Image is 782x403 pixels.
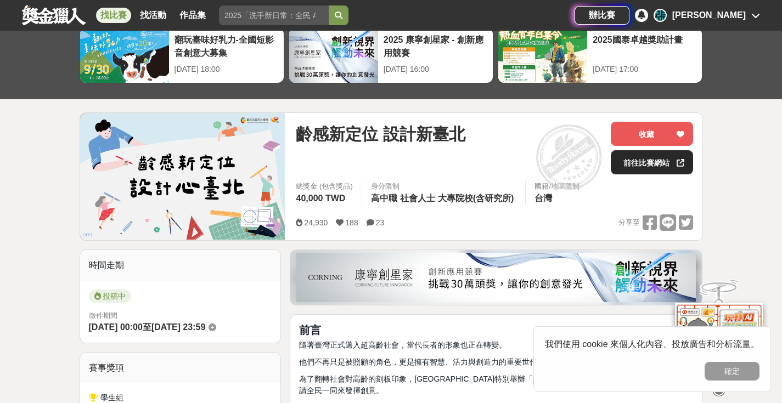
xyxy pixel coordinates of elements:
[593,33,696,58] div: 2025國泰卓越獎助計畫
[654,9,667,22] div: 張
[143,322,151,332] span: 至
[384,33,487,58] div: 2025 康寧創星家 - 創新應用競賽
[299,340,507,349] span: 隨著臺灣正式邁入超高齡社會，當代長者的形象也正在轉變。
[371,181,517,192] div: 身分限制
[593,64,696,75] div: [DATE] 17:00
[535,194,552,203] span: 台灣
[89,311,117,320] span: 徵件期間
[675,303,763,376] img: d2146d9a-e6f6-4337-9592-8cefde37ba6b.png
[296,194,345,203] span: 40,000 TWD
[100,393,123,402] span: 學生組
[545,339,760,349] span: 我們使用 cookie 來個人化內容、投放廣告和分析流量。
[371,194,397,203] span: 高中職
[80,27,284,83] a: 翻玩臺味好乳力-全國短影音創意大募集[DATE] 18:00
[304,218,328,227] span: 24,930
[299,374,688,395] span: 為了翻轉社會對高齡的刻板印象，[GEOGRAPHIC_DATA]特別舉辦「齡感心定位 設計新臺北」LOGO徵件活動，邀請全民一同來發揮創意。
[89,290,131,303] span: 投稿中
[400,194,435,203] span: 社會人士
[611,122,693,146] button: 收藏
[672,9,746,22] div: [PERSON_NAME]
[151,322,205,332] span: [DATE] 23:59
[438,194,514,203] span: 大專院校(含研究所)
[299,357,545,366] span: 他們不再只是被照顧的角色，更是擁有智慧、活力與創造力的重要世代。
[175,33,278,58] div: 翻玩臺味好乳力-全國短影音創意大募集
[296,122,465,146] span: 齡感新定位 設計新臺北
[296,181,352,192] span: 總獎金 (包含獎品)
[345,218,358,227] span: 188
[535,181,580,192] div: 國籍/地區限制
[289,27,493,83] a: 2025 康寧創星家 - 創新應用競賽[DATE] 16:00
[384,64,487,75] div: [DATE] 16:00
[299,324,321,336] strong: 前言
[80,113,285,240] img: Cover Image
[498,27,702,83] a: 2025國泰卓越獎助計畫[DATE] 17:00
[136,8,171,23] a: 找活動
[376,218,385,227] span: 23
[80,353,281,383] div: 賽事獎項
[705,362,760,381] button: 確定
[575,6,629,25] a: 辦比賽
[80,250,281,281] div: 時間走期
[296,253,696,302] img: be6ed63e-7b41-4cb8-917a-a53bd949b1b4.png
[611,150,693,174] a: 前往比賽網站
[89,322,143,332] span: [DATE] 00:00
[175,8,210,23] a: 作品集
[618,214,640,231] span: 分享至
[96,8,131,23] a: 找比賽
[175,64,278,75] div: [DATE] 18:00
[219,5,329,25] input: 2025「洗手新日常：全民 ALL IN」洗手歌全台徵選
